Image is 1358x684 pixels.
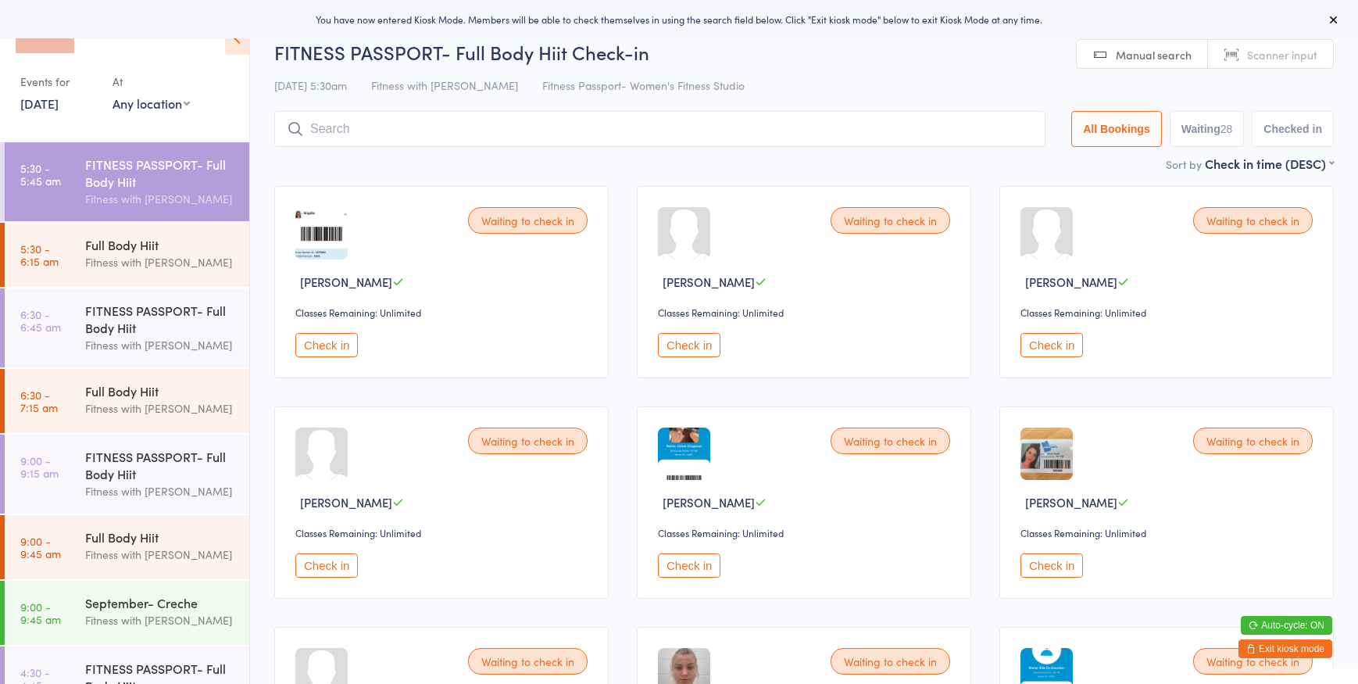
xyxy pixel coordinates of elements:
h2: FITNESS PASSPORT- Full Body Hiit Check-in [274,39,1334,65]
time: 9:00 - 9:45 am [20,600,61,625]
div: Waiting to check in [831,428,950,454]
div: Waiting to check in [831,648,950,675]
input: Search [274,111,1045,147]
button: Exit kiosk mode [1238,639,1332,658]
div: Classes Remaining: Unlimited [658,526,955,539]
span: [PERSON_NAME] [1025,274,1117,290]
span: Manual search [1116,47,1192,63]
div: Fitness with [PERSON_NAME] [85,546,236,564]
time: 5:30 - 5:45 am [20,162,61,187]
div: Waiting to check in [1193,648,1313,675]
a: 6:30 -7:15 amFull Body HiitFitness with [PERSON_NAME] [5,369,249,433]
div: Classes Remaining: Unlimited [295,306,592,319]
span: [PERSON_NAME] [663,274,755,290]
div: At [113,69,190,95]
div: Waiting to check in [1193,428,1313,454]
a: 9:00 -9:45 amSeptember- CrecheFitness with [PERSON_NAME] [5,581,249,645]
div: Waiting to check in [831,207,950,234]
span: [PERSON_NAME] [300,494,392,510]
time: 6:30 - 7:15 am [20,389,58,414]
button: Check in [658,553,720,578]
button: Check in [295,333,358,357]
div: Waiting to check in [468,428,588,454]
div: Waiting to check in [1193,207,1313,234]
div: You have now entered Kiosk Mode. Members will be able to check themselves in using the search fie... [25,13,1333,26]
a: 9:00 -9:45 amFull Body HiitFitness with [PERSON_NAME] [5,515,249,579]
div: Waiting to check in [468,207,588,234]
img: image1756434795.png [295,207,348,260]
a: 9:00 -9:15 amFITNESS PASSPORT- Full Body HiitFitness with [PERSON_NAME] [5,435,249,514]
div: Fitness with [PERSON_NAME] [85,190,236,208]
div: Full Body Hiit [85,382,236,399]
img: image1741738383.png [658,428,710,480]
div: FITNESS PASSPORT- Full Body Hiit [85,302,236,336]
div: Fitness with [PERSON_NAME] [85,611,236,629]
button: Check in [1020,553,1083,578]
button: Waiting28 [1170,111,1245,147]
a: 5:30 -6:15 amFull Body HiitFitness with [PERSON_NAME] [5,223,249,287]
span: Fitness with [PERSON_NAME] [371,77,518,93]
div: 28 [1220,123,1233,135]
img: image1631494321.png [1020,428,1073,480]
div: FITNESS PASSPORT- Full Body Hiit [85,156,236,190]
a: 6:30 -6:45 amFITNESS PASSPORT- Full Body HiitFitness with [PERSON_NAME] [5,288,249,367]
span: Scanner input [1247,47,1317,63]
button: Check in [658,333,720,357]
label: Sort by [1166,156,1202,172]
span: Fitness Passport- Women's Fitness Studio [542,77,745,93]
div: Classes Remaining: Unlimited [658,306,955,319]
span: [DATE] 5:30am [274,77,347,93]
button: Checked in [1252,111,1334,147]
time: 9:00 - 9:15 am [20,454,59,479]
a: [DATE] [20,95,59,112]
time: 5:30 - 6:15 am [20,242,59,267]
a: 5:30 -5:45 amFITNESS PASSPORT- Full Body HiitFitness with [PERSON_NAME] [5,142,249,221]
button: Auto-cycle: ON [1241,616,1332,635]
div: Fitness with [PERSON_NAME] [85,253,236,271]
div: Events for [20,69,97,95]
div: Classes Remaining: Unlimited [1020,306,1317,319]
div: Full Body Hiit [85,528,236,546]
button: Check in [1020,333,1083,357]
span: [PERSON_NAME] [1025,494,1117,510]
span: [PERSON_NAME] [663,494,755,510]
div: Fitness with [PERSON_NAME] [85,482,236,500]
div: Classes Remaining: Unlimited [295,526,592,539]
div: Check in time (DESC) [1205,155,1334,172]
div: Classes Remaining: Unlimited [1020,526,1317,539]
button: All Bookings [1071,111,1162,147]
div: Fitness with [PERSON_NAME] [85,399,236,417]
div: September- Creche [85,594,236,611]
div: Waiting to check in [468,648,588,675]
span: [PERSON_NAME] [300,274,392,290]
time: 6:30 - 6:45 am [20,308,61,333]
button: Check in [295,553,358,578]
div: FITNESS PASSPORT- Full Body Hiit [85,448,236,482]
div: Any location [113,95,190,112]
div: Full Body Hiit [85,236,236,253]
div: Fitness with [PERSON_NAME] [85,336,236,354]
time: 9:00 - 9:45 am [20,535,61,560]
